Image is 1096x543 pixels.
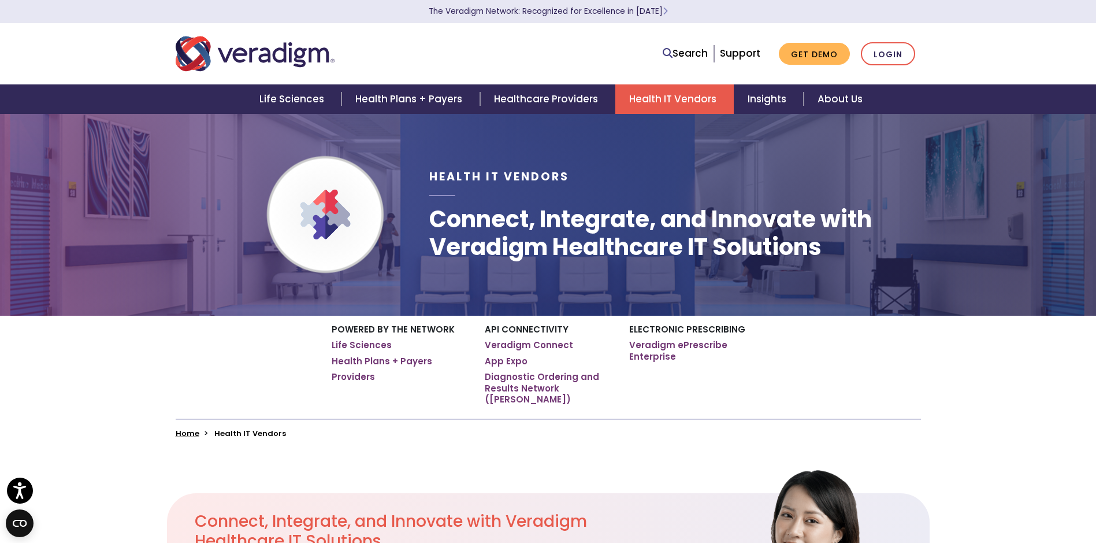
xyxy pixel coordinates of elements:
a: About Us [804,84,876,114]
a: Health Plans + Payers [341,84,480,114]
a: Home [176,428,199,439]
a: Insights [734,84,804,114]
a: Veradigm ePrescribe Enterprise [629,339,765,362]
iframe: Drift Chat Widget [874,460,1082,529]
span: Health IT Vendors [429,169,569,184]
button: Open CMP widget [6,509,34,537]
a: Diagnostic Ordering and Results Network ([PERSON_NAME]) [485,371,612,405]
a: The Veradigm Network: Recognized for Excellence in [DATE]Learn More [429,6,668,17]
a: Health IT Vendors [615,84,734,114]
a: Healthcare Providers [480,84,615,114]
span: Learn More [663,6,668,17]
h1: Connect, Integrate, and Innovate with Veradigm Healthcare IT Solutions [429,205,920,261]
a: Health Plans + Payers [332,356,432,367]
a: App Expo [485,356,527,367]
a: Life Sciences [332,339,392,351]
a: Veradigm Connect [485,339,573,351]
a: Providers [332,371,375,383]
a: Support [720,46,760,60]
img: Veradigm logo [176,35,335,73]
a: Search [663,46,708,61]
a: Login [861,42,915,66]
a: Get Demo [779,43,850,65]
a: Life Sciences [246,84,341,114]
